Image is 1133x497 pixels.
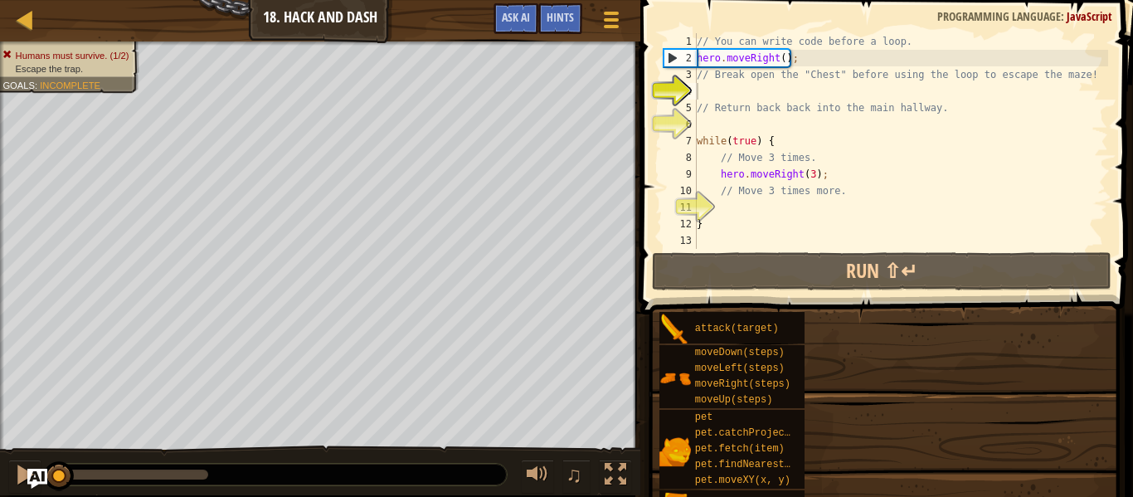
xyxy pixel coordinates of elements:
button: Show game menu [591,3,632,42]
button: Ask AI [27,469,47,489]
span: Incomplete [40,80,100,90]
img: portrait.png [659,436,691,467]
span: moveRight(steps) [695,378,790,390]
span: Ask AI [502,9,530,25]
div: 9 [664,166,697,183]
span: moveUp(steps) [695,394,773,406]
div: 1 [664,33,697,50]
span: pet.fetch(item) [695,443,785,455]
li: Humans must survive. [2,49,129,62]
button: Adjust volume [521,460,554,494]
span: moveDown(steps) [695,347,785,358]
span: moveLeft(steps) [695,363,785,374]
div: 3 [664,66,697,83]
span: pet.findNearestByType(type) [695,459,856,470]
div: 6 [664,116,697,133]
button: Run ⇧↵ [652,252,1111,290]
span: : [35,80,40,90]
span: : [1061,8,1067,24]
button: Toggle fullscreen [599,460,632,494]
button: Ctrl + P: Pause [8,460,41,494]
span: attack(target) [695,323,779,334]
button: Ask AI [494,3,538,34]
span: pet.moveXY(x, y) [695,475,790,486]
img: portrait.png [659,314,691,345]
div: 13 [664,232,697,249]
span: ♫ [566,462,582,487]
img: portrait.png [659,363,691,394]
span: JavaScript [1067,8,1112,24]
span: pet [695,412,713,423]
div: 8 [664,149,697,166]
span: Programming language [937,8,1061,24]
span: Goals [2,80,35,90]
div: 2 [664,50,697,66]
div: 12 [664,216,697,232]
span: Hints [547,9,574,25]
span: Humans must survive. (1/2) [16,50,129,61]
button: ♫ [562,460,591,494]
li: Escape the trap. [2,62,129,76]
div: 10 [664,183,697,199]
div: 5 [664,100,697,116]
div: 11 [664,199,697,216]
div: 7 [664,133,697,149]
span: Escape the trap. [16,63,84,74]
span: pet.catchProjectile(arrow) [695,427,850,439]
div: 4 [664,83,697,100]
